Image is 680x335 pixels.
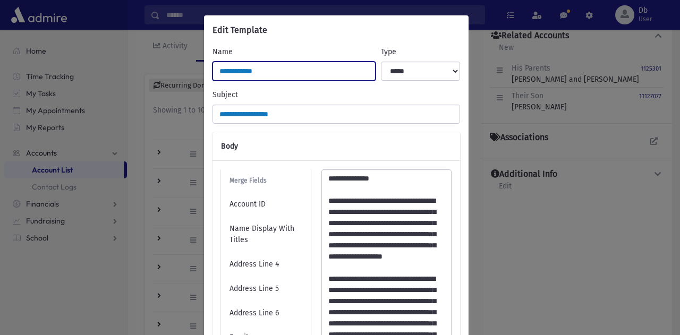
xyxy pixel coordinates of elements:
label: Subject [212,89,238,100]
h6: Edit Template [212,24,267,37]
button: Account ID [221,192,311,217]
label: Name [212,46,233,57]
div: Merge Fields [221,169,311,192]
label: Type [381,46,396,57]
button: Address Line 6 [221,301,311,325]
button: Address Line 4 [221,252,311,277]
button: Name Display With Titles [221,217,311,252]
div: Body [212,132,460,161]
button: Address Line 5 [221,277,311,301]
